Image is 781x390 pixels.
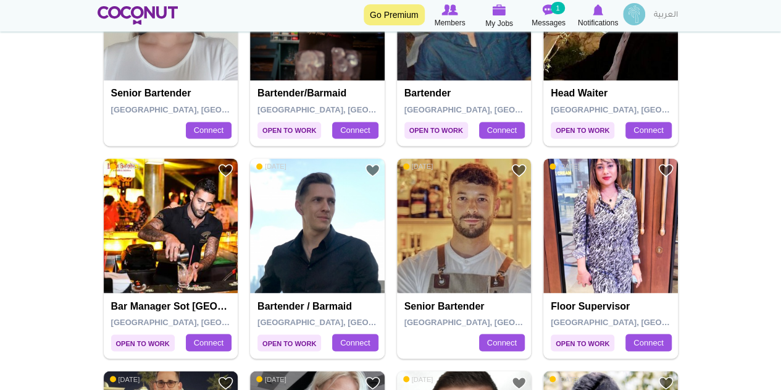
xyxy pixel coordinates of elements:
[578,17,618,29] span: Notifications
[532,17,566,29] span: Messages
[648,3,684,28] a: العربية
[111,300,234,312] h4: Bar Manager sot [GEOGRAPHIC_DATA]
[111,105,287,114] span: [GEOGRAPHIC_DATA], [GEOGRAPHIC_DATA]
[332,334,378,351] a: Connect
[110,162,140,171] span: [DATE]
[593,4,603,15] img: Notifications
[574,3,623,29] a: Notifications Notifications
[479,334,525,351] a: Connect
[434,17,465,29] span: Members
[543,4,555,15] img: Messages
[186,122,232,139] a: Connect
[257,334,321,351] span: Open to Work
[111,88,234,99] h4: Senior Bartender
[551,334,614,351] span: Open to Work
[332,122,378,139] a: Connect
[479,122,525,139] a: Connect
[110,375,140,383] span: [DATE]
[364,4,425,25] a: Go Premium
[404,122,468,138] span: Open to Work
[257,317,433,326] span: [GEOGRAPHIC_DATA], [GEOGRAPHIC_DATA]
[549,162,580,171] span: [DATE]
[485,17,513,30] span: My Jobs
[475,3,524,30] a: My Jobs My Jobs
[625,334,671,351] a: Connect
[551,88,674,99] h4: Head Waiter
[551,2,564,14] small: 1
[551,122,614,138] span: Open to Work
[98,6,178,25] img: Home
[404,317,580,326] span: [GEOGRAPHIC_DATA], [GEOGRAPHIC_DATA]
[256,375,286,383] span: [DATE]
[257,88,380,99] h4: Bartender/Barmaid
[257,300,380,312] h4: Bartender / Barmaid
[257,105,433,114] span: [GEOGRAPHIC_DATA], [GEOGRAPHIC_DATA]
[524,3,574,29] a: Messages Messages 1
[111,317,287,326] span: [GEOGRAPHIC_DATA], [GEOGRAPHIC_DATA]
[549,375,580,383] span: [DATE]
[404,105,580,114] span: [GEOGRAPHIC_DATA], [GEOGRAPHIC_DATA]
[441,4,457,15] img: Browse Members
[111,334,175,351] span: Open to Work
[403,162,433,171] span: [DATE]
[404,300,527,312] h4: Senior Bartender
[511,163,527,178] a: Add to Favourites
[404,88,527,99] h4: Bartender
[186,334,232,351] a: Connect
[551,317,727,326] span: [GEOGRAPHIC_DATA], [GEOGRAPHIC_DATA]
[403,375,433,383] span: [DATE]
[256,162,286,171] span: [DATE]
[551,105,727,114] span: [GEOGRAPHIC_DATA], [GEOGRAPHIC_DATA]
[218,163,233,178] a: Add to Favourites
[493,4,506,15] img: My Jobs
[551,300,674,312] h4: Floor Supervisor
[365,163,380,178] a: Add to Favourites
[425,3,475,29] a: Browse Members Members
[257,122,321,138] span: Open to Work
[625,122,671,139] a: Connect
[658,163,674,178] a: Add to Favourites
